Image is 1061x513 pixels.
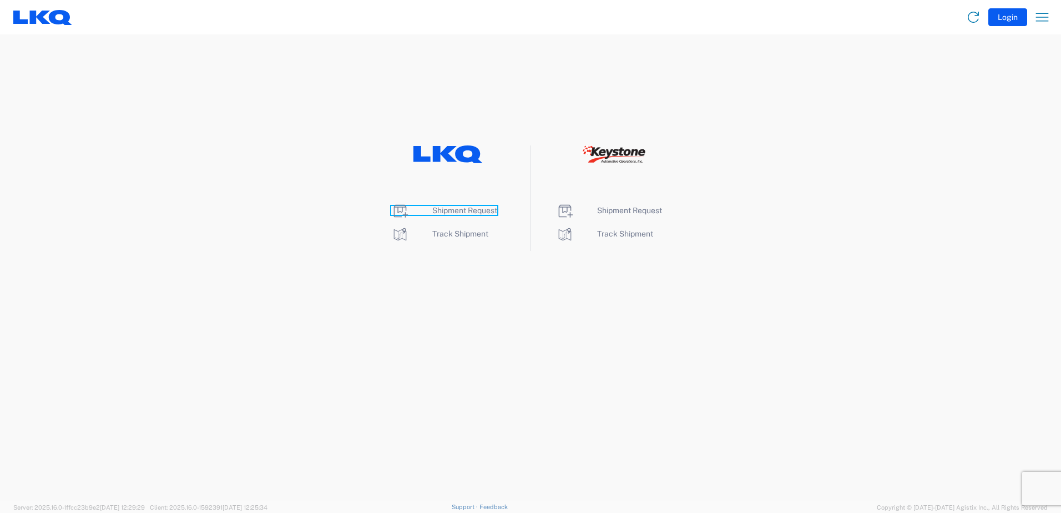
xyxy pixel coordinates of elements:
span: Track Shipment [432,229,488,238]
a: Shipment Request [556,206,662,215]
span: Shipment Request [597,206,662,215]
a: Track Shipment [391,229,488,238]
a: Feedback [479,504,508,510]
a: Support [452,504,479,510]
span: Server: 2025.16.0-1ffcc23b9e2 [13,504,145,511]
a: Track Shipment [556,229,653,238]
a: Shipment Request [391,206,497,215]
button: Login [988,8,1027,26]
span: Client: 2025.16.0-1592391 [150,504,267,511]
span: Track Shipment [597,229,653,238]
span: Shipment Request [432,206,497,215]
span: Copyright © [DATE]-[DATE] Agistix Inc., All Rights Reserved [877,502,1048,512]
span: [DATE] 12:25:34 [223,504,267,511]
span: [DATE] 12:29:29 [100,504,145,511]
